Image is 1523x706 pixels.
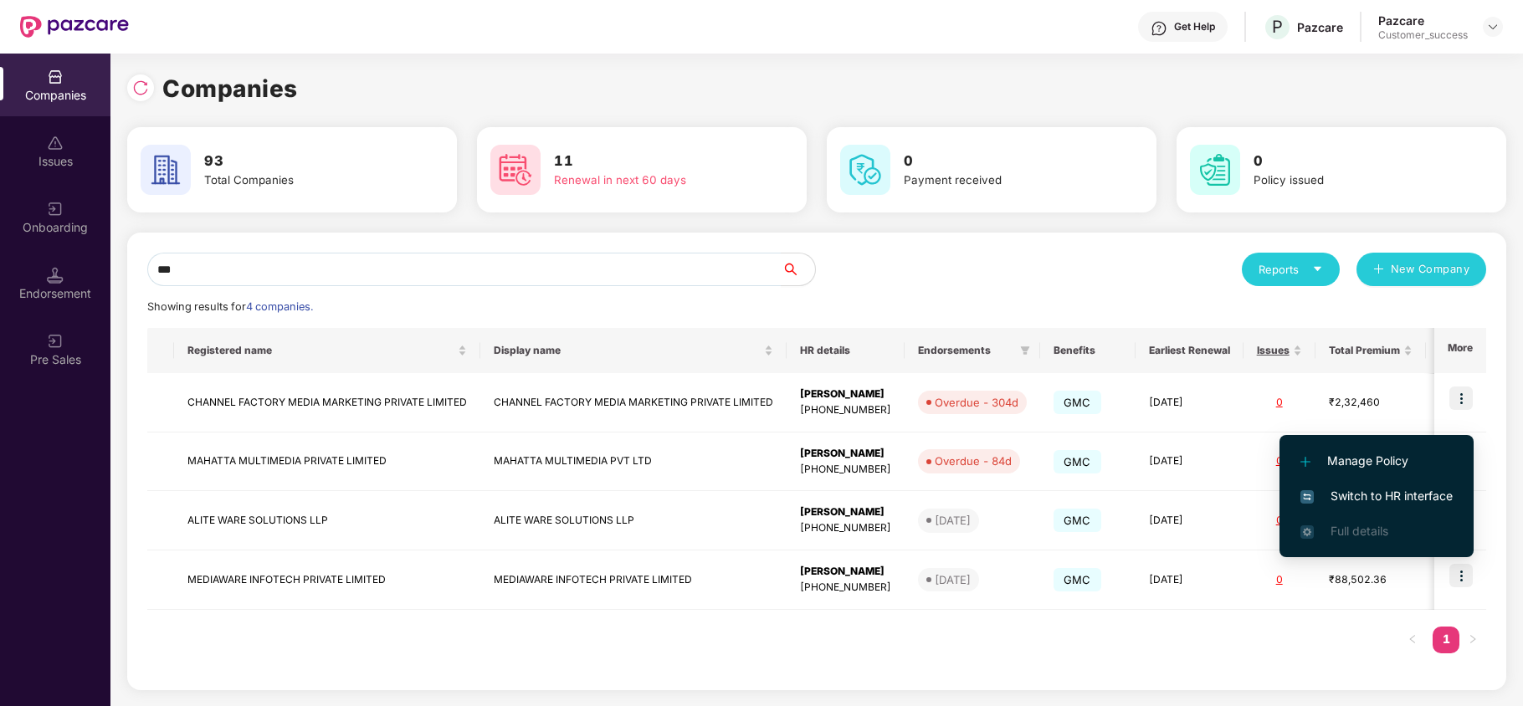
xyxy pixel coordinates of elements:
[47,267,64,284] img: svg+xml;base64,PHN2ZyB3aWR0aD0iMTQuNSIgaGVpZ2h0PSIxNC41IiB2aWV3Qm94PSIwIDAgMTYgMTYiIGZpbGw9Im5vbm...
[1272,17,1283,37] span: P
[480,432,787,492] td: MAHATTA MULTIMEDIA PVT LTD
[480,550,787,610] td: MEDIAWARE INFOTECH PRIVATE LIMITED
[1378,28,1468,42] div: Customer_success
[1300,457,1310,467] img: svg+xml;base64,PHN2ZyB4bWxucz0iaHR0cDovL3d3dy53My5vcmcvMjAwMC9zdmciIHdpZHRoPSIxMi4yMDEiIGhlaWdodD...
[1054,450,1101,473] span: GMC
[1151,20,1167,37] img: svg+xml;base64,PHN2ZyBpZD0iSGVscC0zMngzMiIgeG1sbnM9Imh0dHA6Ly93d3cudzMub3JnLzIwMDAvc3ZnIiB3aWR0aD...
[1190,145,1240,195] img: svg+xml;base64,PHN2ZyB4bWxucz0iaHR0cDovL3d3dy53My5vcmcvMjAwMC9zdmciIHdpZHRoPSI2MCIgaGVpZ2h0PSI2MC...
[1433,627,1459,652] a: 1
[1136,550,1244,610] td: [DATE]
[1331,524,1388,538] span: Full details
[47,135,64,151] img: svg+xml;base64,PHN2ZyBpZD0iSXNzdWVzX2Rpc2FibGVkIiB4bWxucz0iaHR0cDovL3d3dy53My5vcmcvMjAwMC9zdmciIH...
[1468,634,1478,644] span: right
[1399,627,1426,653] li: Previous Page
[1136,491,1244,550] td: [DATE]
[490,145,541,195] img: svg+xml;base64,PHN2ZyB4bWxucz0iaHR0cDovL3d3dy53My5vcmcvMjAwMC9zdmciIHdpZHRoPSI2MCIgaGVpZ2h0PSI2MC...
[800,446,891,462] div: [PERSON_NAME]
[480,491,787,550] td: ALITE WARE SOLUTIONS LLP
[1373,263,1384,277] span: plus
[47,201,64,217] img: svg+xml;base64,PHN2ZyB3aWR0aD0iMjAiIGhlaWdodD0iMjAiIHZpZXdCb3g9IjAgMCAyMCAyMCIgZmlsbD0ibm9uZSIgeG...
[840,145,890,195] img: svg+xml;base64,PHN2ZyB4bWxucz0iaHR0cDovL3d3dy53My5vcmcvMjAwMC9zdmciIHdpZHRoPSI2MCIgaGVpZ2h0PSI2MC...
[1433,627,1459,653] li: 1
[904,171,1101,189] div: Payment received
[800,386,891,402] div: [PERSON_NAME]
[1257,395,1302,411] div: 0
[1329,572,1413,588] div: ₹88,502.36
[1434,328,1486,373] th: More
[246,300,313,313] span: 4 companies.
[800,520,891,536] div: [PHONE_NUMBER]
[1315,328,1426,373] th: Total Premium
[1054,568,1101,591] span: GMC
[781,263,815,276] span: search
[1378,13,1468,28] div: Pazcare
[1257,513,1302,529] div: 0
[1449,386,1473,410] img: icon
[1297,19,1343,35] div: Pazcare
[800,564,891,580] div: [PERSON_NAME]
[1408,634,1418,644] span: left
[480,328,787,373] th: Display name
[147,300,313,313] span: Showing results for
[1254,151,1451,172] h3: 0
[787,328,905,373] th: HR details
[132,79,149,96] img: svg+xml;base64,PHN2ZyBpZD0iUmVsb2FkLTMyeDMyIiB4bWxucz0iaHR0cDovL3d3dy53My5vcmcvMjAwMC9zdmciIHdpZH...
[1300,452,1453,470] span: Manage Policy
[494,344,761,357] span: Display name
[174,550,480,610] td: MEDIAWARE INFOTECH PRIVATE LIMITED
[1300,525,1314,539] img: svg+xml;base64,PHN2ZyB4bWxucz0iaHR0cDovL3d3dy53My5vcmcvMjAwMC9zdmciIHdpZHRoPSIxNi4zNjMiIGhlaWdodD...
[1254,171,1451,189] div: Policy issued
[1020,345,1030,356] span: filter
[935,571,971,588] div: [DATE]
[935,394,1018,411] div: Overdue - 304d
[1040,328,1136,373] th: Benefits
[904,151,1101,172] h3: 0
[800,462,891,478] div: [PHONE_NUMBER]
[935,512,971,529] div: [DATE]
[1356,253,1486,286] button: plusNew Company
[204,151,402,172] h3: 93
[800,504,891,520] div: [PERSON_NAME]
[1329,395,1413,411] div: ₹2,32,460
[174,373,480,432] td: CHANNEL FACTORY MEDIA MARKETING PRIVATE LIMITED
[935,453,1012,469] div: Overdue - 84d
[204,171,402,189] div: Total Companies
[1136,373,1244,432] td: [DATE]
[554,171,751,189] div: Renewal in next 60 days
[1459,627,1486,653] li: Next Page
[1329,344,1400,357] span: Total Premium
[1449,564,1473,587] img: icon
[1300,490,1314,504] img: svg+xml;base64,PHN2ZyB4bWxucz0iaHR0cDovL3d3dy53My5vcmcvMjAwMC9zdmciIHdpZHRoPSIxNiIgaGVpZ2h0PSIxNi...
[1312,263,1323,274] span: caret-down
[47,333,64,350] img: svg+xml;base64,PHN2ZyB3aWR0aD0iMjAiIGhlaWdodD0iMjAiIHZpZXdCb3g9IjAgMCAyMCAyMCIgZmlsbD0ibm9uZSIgeG...
[1017,340,1033,361] span: filter
[174,328,480,373] th: Registered name
[1136,432,1244,492] td: [DATE]
[174,432,480,492] td: MAHATTA MULTIMEDIA PRIVATE LIMITED
[800,402,891,418] div: [PHONE_NUMBER]
[174,491,480,550] td: ALITE WARE SOLUTIONS LLP
[187,344,454,357] span: Registered name
[1259,261,1323,278] div: Reports
[162,70,298,107] h1: Companies
[1300,487,1453,505] span: Switch to HR interface
[1399,627,1426,653] button: left
[1054,391,1101,414] span: GMC
[480,373,787,432] td: CHANNEL FACTORY MEDIA MARKETING PRIVATE LIMITED
[781,253,816,286] button: search
[1136,328,1244,373] th: Earliest Renewal
[1257,572,1302,588] div: 0
[1174,20,1215,33] div: Get Help
[1257,453,1302,469] div: 0
[554,151,751,172] h3: 11
[20,16,129,38] img: New Pazcare Logo
[1391,261,1470,278] span: New Company
[141,145,191,195] img: svg+xml;base64,PHN2ZyB4bWxucz0iaHR0cDovL3d3dy53My5vcmcvMjAwMC9zdmciIHdpZHRoPSI2MCIgaGVpZ2h0PSI2MC...
[1257,344,1290,357] span: Issues
[918,344,1013,357] span: Endorsements
[47,69,64,85] img: svg+xml;base64,PHN2ZyBpZD0iQ29tcGFuaWVzIiB4bWxucz0iaHR0cDovL3d3dy53My5vcmcvMjAwMC9zdmciIHdpZHRoPS...
[800,580,891,596] div: [PHONE_NUMBER]
[1486,20,1500,33] img: svg+xml;base64,PHN2ZyBpZD0iRHJvcGRvd24tMzJ4MzIiIHhtbG5zPSJodHRwOi8vd3d3LnczLm9yZy8yMDAwL3N2ZyIgd2...
[1244,328,1315,373] th: Issues
[1054,509,1101,532] span: GMC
